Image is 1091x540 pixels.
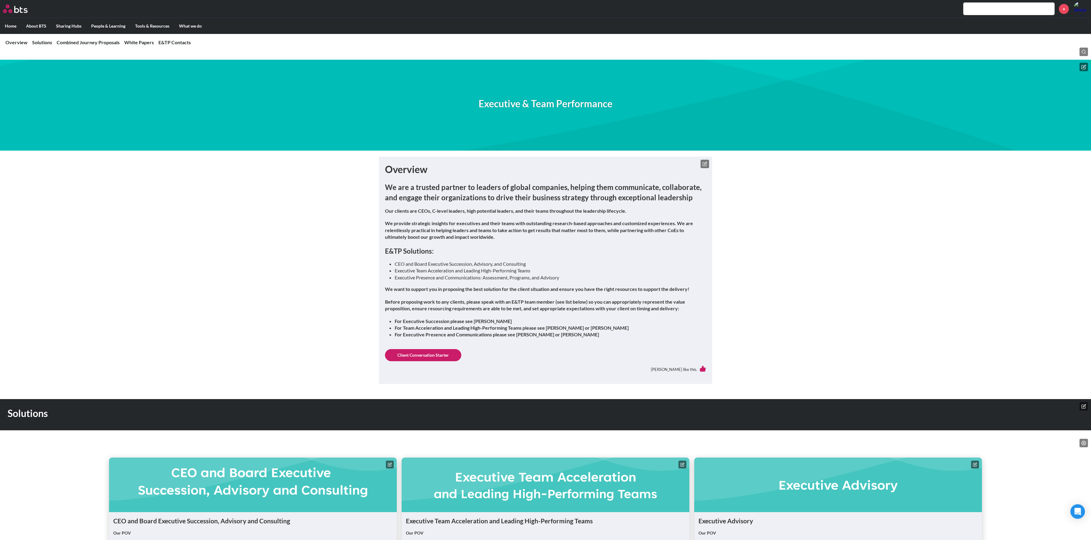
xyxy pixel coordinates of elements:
label: About BTS [21,18,51,34]
a: Solutions [32,39,52,45]
strong: For Executive Succession please see [PERSON_NAME] [395,318,512,324]
h1: Solutions [8,407,761,420]
button: Edit content box [386,461,394,468]
li: Executive Presence and Communications: Assessment, Programs, and Advisory [395,274,701,281]
a: White Papers [124,39,154,45]
h3: E&TP Solutions: [385,246,706,256]
a: Profile [1073,2,1088,16]
li: CEO and Board Executive Succession, Advisory, and Consulting [395,261,701,267]
strong: Our clients are CEOs, C-level leaders, high potential leaders, and their teams throughout the lea... [385,208,626,214]
label: What we do [174,18,207,34]
strong: For Executive Presence and Communications please see [PERSON_NAME] or [PERSON_NAME] [395,332,599,337]
h1: CEO and Board Executive Succession, Advisory and Consulting [113,516,393,525]
a: + [1059,4,1069,14]
button: Edit text box [701,160,709,168]
a: Overview [5,39,28,45]
button: Edit content list: null [1079,439,1088,447]
img: BTS Logo [3,5,28,13]
h1: Executive & Team Performance [479,97,612,111]
a: Combined Journey Proposals [57,39,120,45]
strong: Our POV [406,530,423,535]
button: Edit hero [1079,402,1088,411]
a: Go home [3,5,39,13]
label: People & Learning [86,18,130,34]
label: Sharing Hubs [51,18,86,34]
strong: We provide strategic insights for executives and their teams with outstanding research-based appr... [385,220,693,240]
strong: We want to support you in proposing the best solution for the client situation and ensure you hav... [385,286,689,292]
a: Client Conversation Starter [385,349,461,361]
div: [PERSON_NAME] like this. [385,361,706,378]
h2: We are a trusted partner to leaders of global companies, helping them communicate, collaborate, a... [385,182,706,202]
h1: Executive Advisory [698,516,978,525]
strong: Before proposing work to any clients, please speak with an E&TP team member (see list below) so y... [385,299,685,311]
h1: Overview [385,163,706,176]
img: Jenna Cuevas [1073,2,1088,16]
div: Open Intercom Messenger [1070,504,1085,519]
strong: Our POV [113,530,131,535]
strong: For Team Acceleration and Leading High-Performing Teams please see [PERSON_NAME] or [PERSON_NAME] [395,325,629,331]
button: Edit hero [1079,63,1088,71]
a: E&TP Contacts [158,39,191,45]
li: Executive Team Acceleration and Leading High-Performing Teams [395,267,701,274]
label: Tools & Resources [130,18,174,34]
strong: Our POV [698,530,716,535]
h1: Executive Team Acceleration and Leading High-Performing Teams [406,516,685,525]
button: Edit content box [678,461,686,468]
button: Edit content box [971,461,979,468]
